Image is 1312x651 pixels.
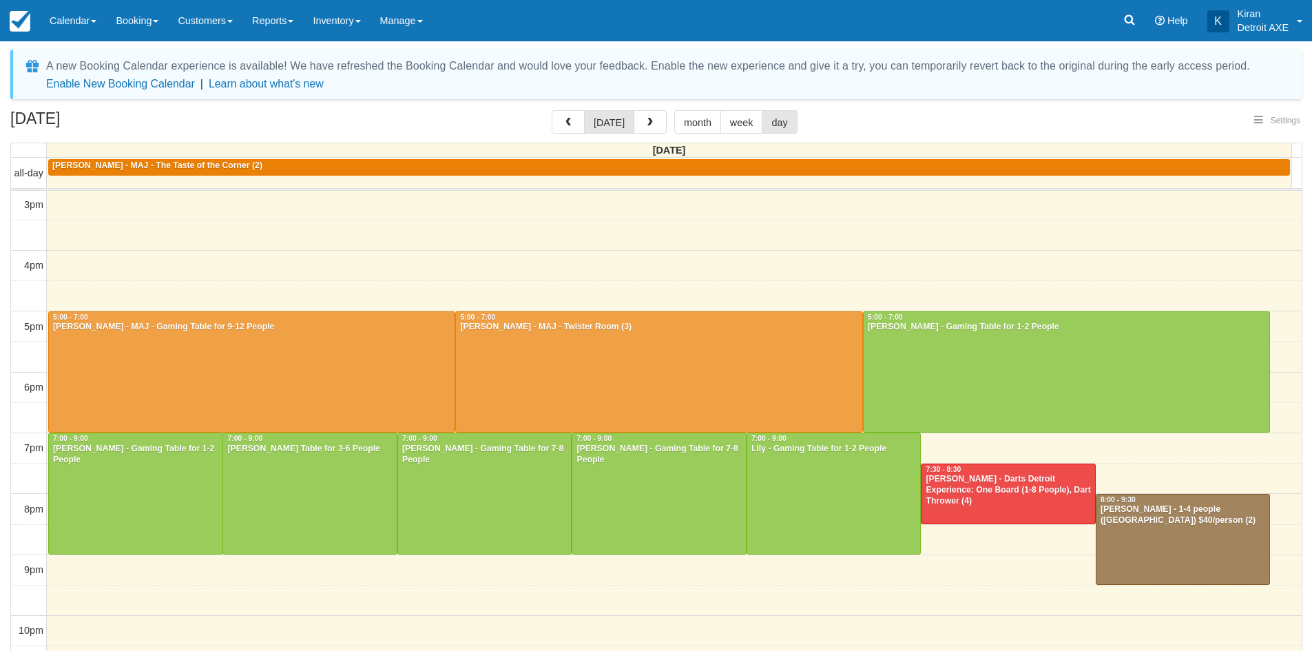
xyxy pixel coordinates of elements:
[10,110,185,136] h2: [DATE]
[24,442,43,453] span: 7pm
[227,444,393,455] div: [PERSON_NAME] Table for 3-6 People
[1207,10,1229,32] div: K
[24,260,43,271] span: 4pm
[52,322,451,333] div: [PERSON_NAME] - MAJ - Gaming Table for 9-12 People
[925,474,1092,507] div: [PERSON_NAME] - Darts Detroit Experience: One Board (1-8 People), Dart Thrower (4)
[1096,494,1271,586] a: 8:00 - 9:30[PERSON_NAME] - 1-4 people ([GEOGRAPHIC_DATA]) $40/person (2)
[200,78,203,90] span: |
[402,435,437,442] span: 7:00 - 9:00
[863,311,1270,433] a: 5:00 - 7:00[PERSON_NAME] - Gaming Table for 1-2 People
[48,311,455,433] a: 5:00 - 7:00[PERSON_NAME] - MAJ - Gaming Table for 9-12 People
[52,444,219,466] div: [PERSON_NAME] - Gaming Table for 1-2 People
[222,433,397,555] a: 7:00 - 9:00[PERSON_NAME] Table for 3-6 People
[576,435,612,442] span: 7:00 - 9:00
[24,564,43,575] span: 9pm
[653,145,686,156] span: [DATE]
[48,159,1290,176] a: [PERSON_NAME] - MAJ - The Taste of the Corner (2)
[867,322,1266,333] div: [PERSON_NAME] - Gaming Table for 1-2 People
[1238,7,1289,21] p: Kiran
[762,110,797,134] button: day
[1100,504,1267,526] div: [PERSON_NAME] - 1-4 people ([GEOGRAPHIC_DATA]) $40/person (2)
[209,78,324,90] a: Learn about what's new
[53,313,88,321] span: 5:00 - 7:00
[397,433,572,555] a: 7:00 - 9:00[PERSON_NAME] - Gaming Table for 7-8 People
[868,313,903,321] span: 5:00 - 7:00
[24,504,43,515] span: 8pm
[52,161,262,170] span: [PERSON_NAME] - MAJ - The Taste of the Corner (2)
[459,322,859,333] div: [PERSON_NAME] - MAJ - Twister Room (3)
[402,444,568,466] div: [PERSON_NAME] - Gaming Table for 7-8 People
[1238,21,1289,34] p: Detroit AXE
[24,321,43,332] span: 5pm
[460,313,495,321] span: 5:00 - 7:00
[46,77,195,91] button: Enable New Booking Calendar
[46,58,1250,74] div: A new Booking Calendar experience is available! We have refreshed the Booking Calendar and would ...
[751,444,917,455] div: Lily - Gaming Table for 1-2 People
[720,110,763,134] button: week
[572,433,747,555] a: 7:00 - 9:00[PERSON_NAME] - Gaming Table for 7-8 People
[921,464,1096,524] a: 7:30 - 8:30[PERSON_NAME] - Darts Detroit Experience: One Board (1-8 People), Dart Thrower (4)
[576,444,742,466] div: [PERSON_NAME] - Gaming Table for 7-8 People
[751,435,787,442] span: 7:00 - 9:00
[455,311,863,433] a: 5:00 - 7:00[PERSON_NAME] - MAJ - Twister Room (3)
[48,433,223,555] a: 7:00 - 9:00[PERSON_NAME] - Gaming Table for 1-2 People
[674,110,721,134] button: month
[926,466,961,473] span: 7:30 - 8:30
[19,625,43,636] span: 10pm
[24,199,43,210] span: 3pm
[53,435,88,442] span: 7:00 - 9:00
[1155,16,1165,25] i: Help
[584,110,634,134] button: [DATE]
[747,433,921,555] a: 7:00 - 9:00Lily - Gaming Table for 1-2 People
[1167,15,1188,26] span: Help
[24,382,43,393] span: 6pm
[1246,111,1309,131] button: Settings
[10,11,30,32] img: checkfront-main-nav-mini-logo.png
[227,435,262,442] span: 7:00 - 9:00
[1271,116,1300,125] span: Settings
[1101,496,1136,504] span: 8:00 - 9:30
